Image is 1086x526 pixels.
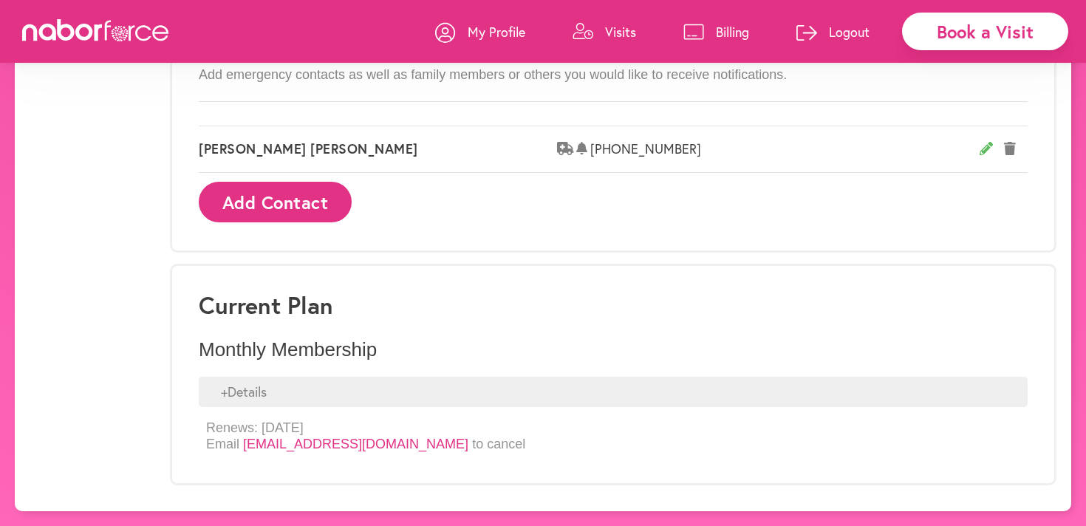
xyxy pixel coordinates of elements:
[716,23,749,41] p: Billing
[796,10,870,54] a: Logout
[573,10,636,54] a: Visits
[435,10,525,54] a: My Profile
[199,67,1028,83] p: Add emergency contacts as well as family members or others you would like to receive notifications.
[683,10,749,54] a: Billing
[199,291,1028,319] h3: Current Plan
[199,182,352,222] button: Add Contact
[590,141,980,157] span: [PHONE_NUMBER]
[243,437,468,451] a: [EMAIL_ADDRESS][DOMAIN_NAME]
[199,141,557,157] span: [PERSON_NAME] [PERSON_NAME]
[206,420,525,452] p: Renews: [DATE] Email to cancel
[199,377,1028,408] div: + Details
[829,23,870,41] p: Logout
[468,23,525,41] p: My Profile
[902,13,1068,50] div: Book a Visit
[605,23,636,41] p: Visits
[199,338,1028,361] p: Monthly Membership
